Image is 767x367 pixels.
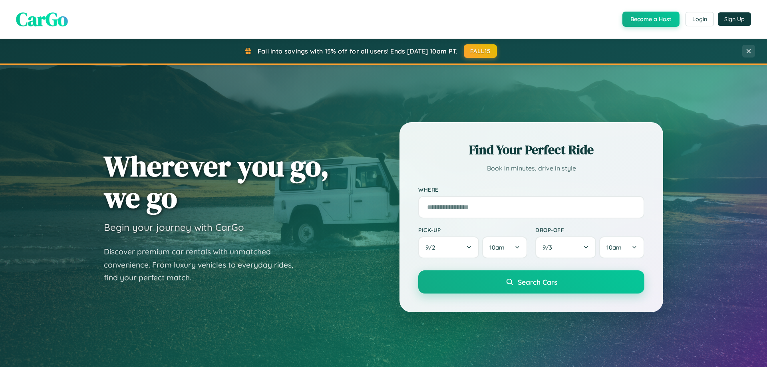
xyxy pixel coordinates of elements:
[535,236,596,258] button: 9/3
[16,6,68,32] span: CarGo
[418,141,644,159] h2: Find Your Perfect Ride
[258,47,458,55] span: Fall into savings with 15% off for all users! Ends [DATE] 10am PT.
[418,226,527,233] label: Pick-up
[622,12,680,27] button: Become a Host
[686,12,714,26] button: Login
[104,221,244,233] h3: Begin your journey with CarGo
[418,236,479,258] button: 9/2
[104,150,329,213] h1: Wherever you go, we go
[482,236,527,258] button: 10am
[542,244,556,251] span: 9 / 3
[718,12,751,26] button: Sign Up
[535,226,644,233] label: Drop-off
[599,236,644,258] button: 10am
[489,244,505,251] span: 10am
[464,44,497,58] button: FALL15
[425,244,439,251] span: 9 / 2
[518,278,557,286] span: Search Cars
[418,186,644,193] label: Where
[104,245,304,284] p: Discover premium car rentals with unmatched convenience. From luxury vehicles to everyday rides, ...
[418,163,644,174] p: Book in minutes, drive in style
[418,270,644,294] button: Search Cars
[606,244,622,251] span: 10am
